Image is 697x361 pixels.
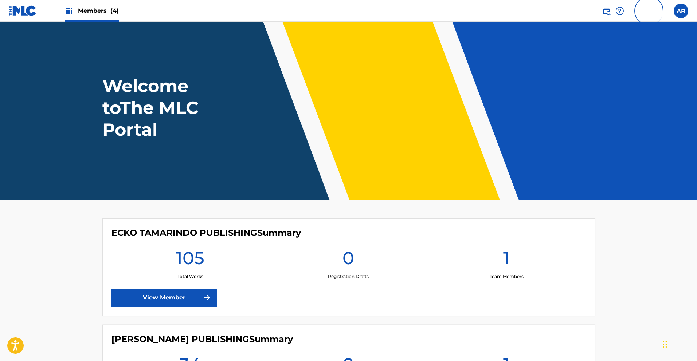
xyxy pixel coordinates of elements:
h4: EC TINTERO PUBLISHING [111,334,293,345]
img: search [602,7,611,15]
iframe: Chat Widget [661,326,697,361]
span: Members [78,7,119,15]
img: help [615,7,624,15]
h4: ECKO TAMARINDO PUBLISHING [111,227,301,238]
h1: 105 [176,247,204,273]
h1: 1 [503,247,510,273]
img: Top Rightsholders [65,7,74,15]
img: f7272a7cc735f4ea7f67.svg [203,293,211,302]
h1: Welcome to The MLC Portal [102,75,239,140]
p: Registration Drafts [328,273,369,280]
p: Team Members [490,273,524,280]
div: Help [615,4,624,18]
img: MLC Logo [9,5,37,16]
p: Total Works [177,273,203,280]
a: View Member [111,289,217,307]
div: Drag [663,333,667,355]
div: User Menu [674,4,688,18]
a: Public Search [602,4,611,18]
h1: 0 [342,247,354,273]
span: (4) [110,7,119,14]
